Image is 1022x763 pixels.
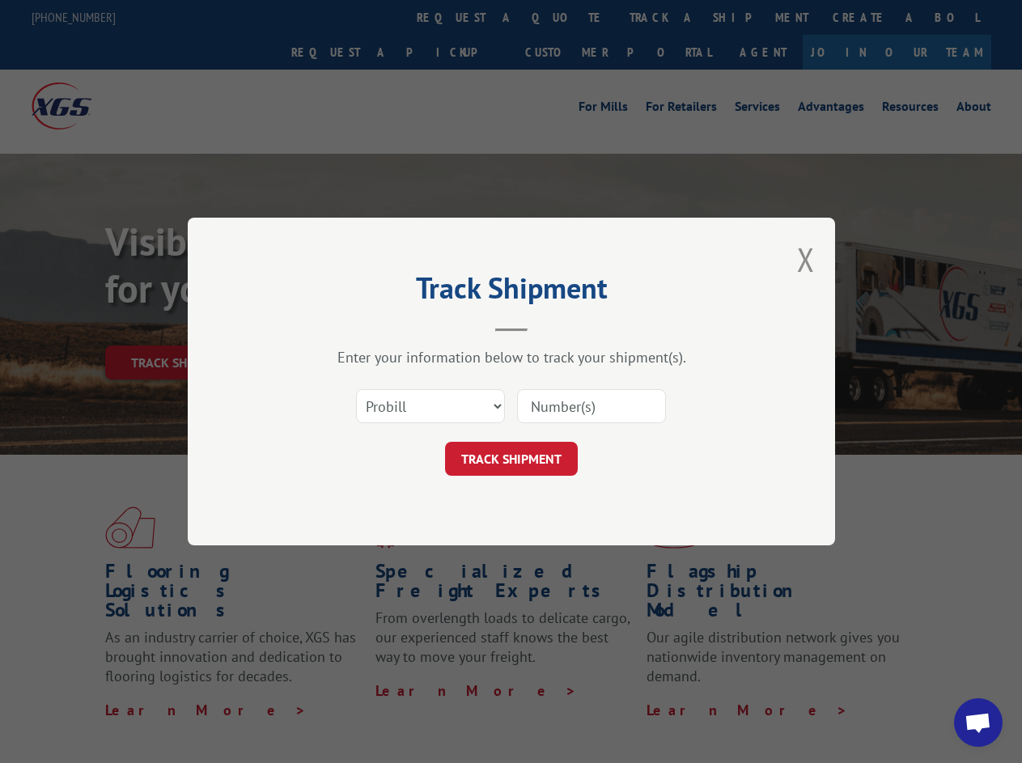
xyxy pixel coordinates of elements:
div: Open chat [954,698,1003,747]
button: TRACK SHIPMENT [445,442,578,476]
input: Number(s) [517,389,666,423]
div: Enter your information below to track your shipment(s). [269,348,754,367]
button: Close modal [797,238,815,281]
h2: Track Shipment [269,277,754,307]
